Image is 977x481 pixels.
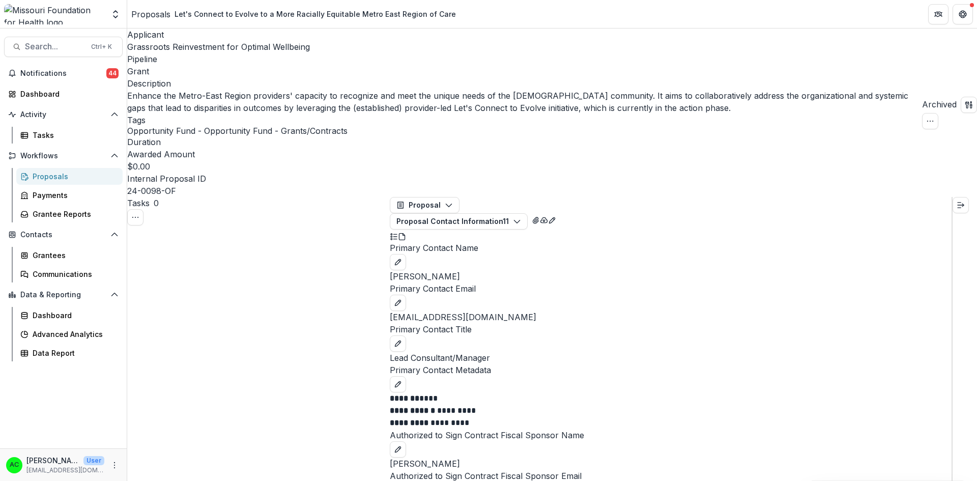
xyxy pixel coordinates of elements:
div: Let's Connect to Evolve to a More Racially Equitable Metro East Region of Care [175,9,456,19]
span: Notifications [20,69,106,78]
div: Grantee Reports [33,209,114,219]
div: Communications [33,269,114,279]
p: Enhance the Metro-East Region providers' capacity to recognize and meet the unique needs of the [... [127,90,918,114]
span: Workflows [20,152,106,160]
button: Notifications44 [4,65,123,81]
button: View Attached Files [532,213,540,225]
p: Pipeline [127,53,918,65]
p: Grant [127,65,149,77]
div: Dashboard [20,89,114,99]
a: Payments [16,187,123,204]
button: Open Contacts [4,227,123,243]
div: Grantees [33,250,114,261]
a: Grassroots Reinvestment for Optimal Wellbeing [127,42,310,52]
div: Advanced Analytics [33,329,114,339]
p: Authorized to Sign Contract Fiscal Sponsor Name [390,429,952,441]
nav: breadcrumb [131,7,460,21]
p: Awarded Amount [127,148,918,160]
div: Tasks [33,130,114,140]
span: Activity [20,110,106,119]
button: PDF view [398,230,406,242]
button: Open Activity [4,106,123,123]
p: Primary Contact Metadata [390,364,952,376]
span: 0 [154,198,159,208]
button: Proposal [390,197,459,213]
button: Partners [928,4,949,24]
button: Get Help [953,4,973,24]
button: Proposal Contact Information11 [390,213,528,230]
a: Grantees [16,247,123,264]
a: [EMAIL_ADDRESS][DOMAIN_NAME] [390,312,536,322]
p: Primary Contact Title [390,323,952,335]
p: Primary Contact Email [390,282,952,295]
button: Toggle View Cancelled Tasks [127,209,143,225]
span: Archived [922,100,957,109]
div: Proposals [33,171,114,182]
button: Edit as form [548,213,556,225]
button: edit [390,441,406,458]
p: Lead Consultant/Manager [390,352,952,364]
button: Search... [4,37,123,57]
p: [EMAIL_ADDRESS][DOMAIN_NAME] [26,466,104,475]
p: Applicant [127,29,918,41]
a: Tasks [16,127,123,144]
p: Tags [127,114,918,126]
a: Dashboard [16,307,123,324]
p: Duration [127,136,918,148]
p: Internal Proposal ID [127,173,918,185]
a: Data Report [16,345,123,361]
div: Dashboard [33,310,114,321]
p: [PERSON_NAME] [390,458,952,470]
button: Open Data & Reporting [4,287,123,303]
span: Data & Reporting [20,291,106,299]
img: Missouri Foundation for Health logo [4,4,104,24]
button: Plaintext view [390,230,398,242]
button: edit [390,376,406,392]
p: [PERSON_NAME] [390,270,952,282]
p: User [83,456,104,465]
p: [PERSON_NAME] [26,455,79,466]
p: Primary Contact Name [390,242,952,254]
div: Ctrl + K [89,41,114,52]
a: Communications [16,266,123,282]
a: Advanced Analytics [16,326,123,343]
h3: Tasks [127,197,150,209]
span: Opportunity Fund - Opportunity Fund - Grants/Contracts [127,126,348,136]
p: 24-0098-OF [127,185,176,197]
button: Open Workflows [4,148,123,164]
button: edit [390,335,406,352]
a: Grantee Reports [16,206,123,222]
button: Open entity switcher [108,4,123,24]
button: Expand right [953,197,969,213]
button: More [108,459,121,471]
p: Description [127,77,918,90]
div: Data Report [33,348,114,358]
p: $0.00 [127,160,150,173]
div: Payments [33,190,114,201]
a: Dashboard [4,86,123,102]
a: Proposals [131,8,170,20]
span: Search... [25,42,85,51]
div: Alyssa Curran [10,462,19,468]
span: 44 [106,68,119,78]
a: Proposals [16,168,123,185]
span: Contacts [20,231,106,239]
button: edit [390,295,406,311]
button: edit [390,254,406,270]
